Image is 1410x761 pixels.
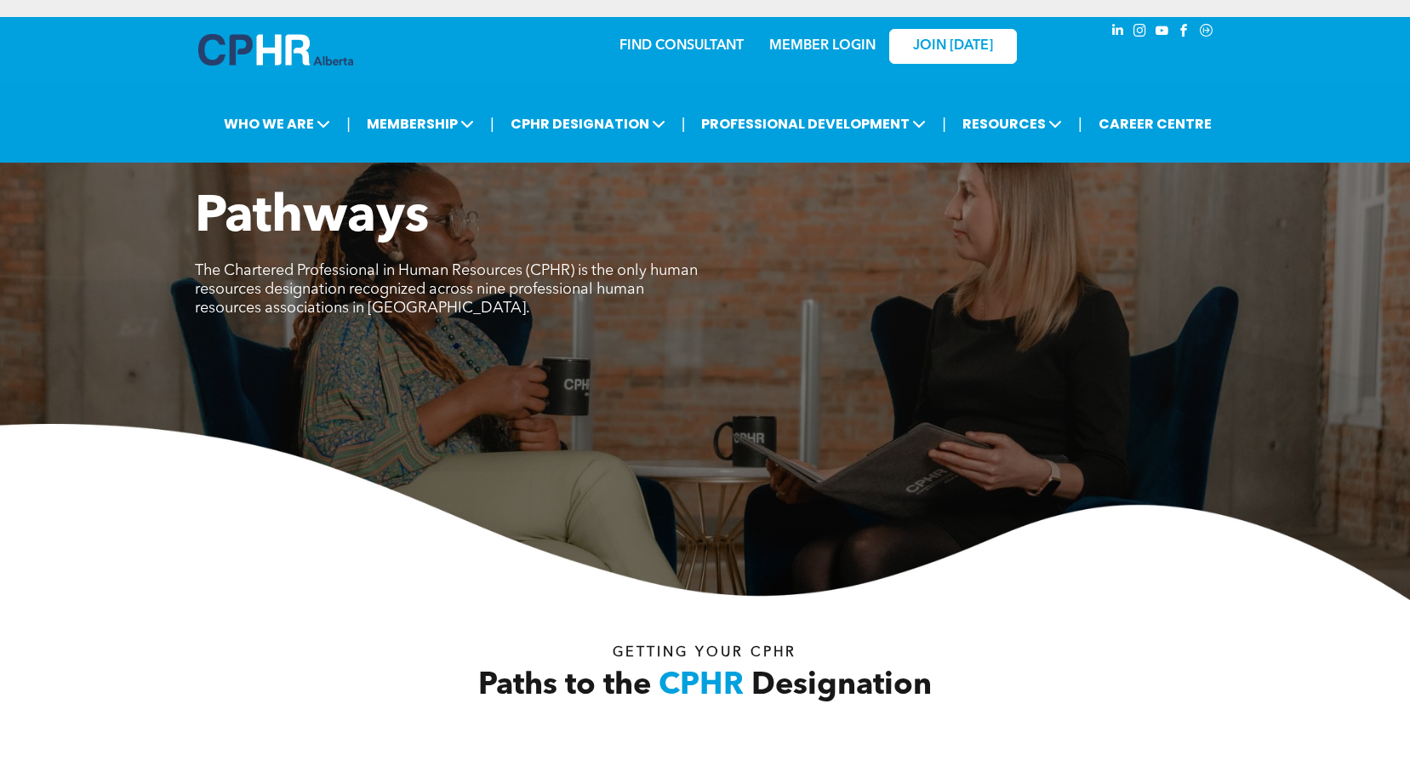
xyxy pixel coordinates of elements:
[1175,21,1194,44] a: facebook
[478,671,651,701] span: Paths to the
[1131,21,1150,44] a: instagram
[1197,21,1216,44] a: Social network
[619,39,744,53] a: FIND CONSULTANT
[1093,108,1217,140] a: CAREER CENTRE
[957,108,1067,140] span: RESOURCES
[913,38,993,54] span: JOIN [DATE]
[219,108,335,140] span: WHO WE ARE
[682,106,686,141] li: |
[751,671,932,701] span: Designation
[696,108,931,140] span: PROFESSIONAL DEVELOPMENT
[1078,106,1082,141] li: |
[889,29,1017,64] a: JOIN [DATE]
[659,671,744,701] span: CPHR
[942,106,946,141] li: |
[613,646,796,660] span: Getting your Cphr
[769,39,876,53] a: MEMBER LOGIN
[490,106,494,141] li: |
[195,263,698,316] span: The Chartered Professional in Human Resources (CPHR) is the only human resources designation reco...
[198,34,353,66] img: A blue and white logo for cp alberta
[1153,21,1172,44] a: youtube
[362,108,479,140] span: MEMBERSHIP
[505,108,671,140] span: CPHR DESIGNATION
[195,192,429,243] span: Pathways
[346,106,351,141] li: |
[1109,21,1127,44] a: linkedin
